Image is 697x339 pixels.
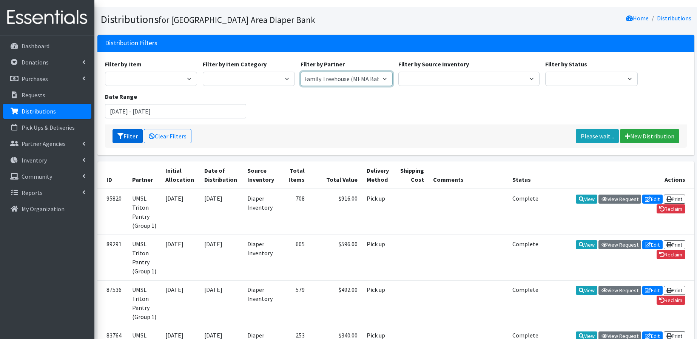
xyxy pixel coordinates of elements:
a: View Request [598,195,641,204]
td: 95820 [97,189,128,235]
td: Diaper Inventory [243,189,280,235]
a: View [576,240,597,249]
a: Requests [3,87,91,103]
p: Pick Ups & Deliveries [22,124,75,131]
a: Donations [3,55,91,70]
p: Purchases [22,75,48,83]
td: 708 [280,189,309,235]
a: Reports [3,185,91,200]
td: [DATE] [200,280,243,326]
td: $916.00 [309,189,362,235]
th: Actions [543,161,694,189]
a: Print [664,286,685,295]
th: Partner [128,161,161,189]
td: [DATE] [161,189,200,235]
a: Distributions [3,104,91,119]
a: View [576,195,597,204]
a: View Request [598,240,641,249]
a: View [576,286,597,295]
td: Pick up [362,235,395,280]
a: Pick Ups & Deliveries [3,120,91,135]
th: Total Value [309,161,362,189]
td: Complete [508,189,543,235]
td: [DATE] [200,235,243,280]
td: Pick up [362,280,395,326]
a: Inventory [3,153,91,168]
p: My Organization [22,205,65,213]
td: $492.00 [309,280,362,326]
label: Filter by Status [545,60,587,69]
a: Edit [642,240,663,249]
th: Date of Distribution [200,161,243,189]
label: Filter by Item [105,60,142,69]
a: Dashboard [3,38,91,54]
label: Filter by Item Category [203,60,267,69]
th: ID [97,161,128,189]
p: Dashboard [22,42,49,50]
td: UMSL Triton Pantry (Group 1) [128,235,161,280]
td: Complete [508,280,543,326]
p: Community [22,173,52,180]
td: UMSL Triton Pantry (Group 1) [128,280,161,326]
td: $596.00 [309,235,362,280]
a: Print [664,195,685,204]
p: Partner Agencies [22,140,66,147]
a: Reclaim [657,250,685,259]
td: 579 [280,280,309,326]
a: View Request [598,286,641,295]
th: Initial Allocation [161,161,200,189]
h1: Distributions [100,13,393,26]
label: Filter by Partner [301,60,345,69]
td: Diaper Inventory [243,280,280,326]
th: Comments [429,161,508,189]
th: Delivery Method [362,161,395,189]
h3: Distribution Filters [105,39,157,47]
td: Pick up [362,189,395,235]
a: Clear Filters [144,129,191,143]
img: HumanEssentials [3,5,91,30]
th: Status [508,161,543,189]
td: 87536 [97,280,128,326]
td: Complete [508,235,543,280]
a: Please wait... [576,129,619,143]
p: Distributions [22,107,56,115]
label: Filter by Source Inventory [398,60,469,69]
p: Inventory [22,156,47,164]
a: Community [3,169,91,184]
td: 605 [280,235,309,280]
label: Date Range [105,92,137,101]
a: Edit [642,286,663,295]
a: Reclaim [657,296,685,305]
button: Filter [113,129,143,143]
a: New Distribution [620,129,679,143]
td: [DATE] [161,280,200,326]
input: January 1, 2011 - December 31, 2011 [105,104,246,118]
td: UMSL Triton Pantry (Group 1) [128,189,161,235]
td: [DATE] [161,235,200,280]
p: Donations [22,58,49,66]
th: Shipping Cost [395,161,429,189]
td: Diaper Inventory [243,235,280,280]
td: 89291 [97,235,128,280]
a: Print [664,240,685,249]
a: Reclaim [657,204,685,213]
td: [DATE] [200,189,243,235]
a: Purchases [3,71,91,86]
th: Total Items [280,161,309,189]
a: Home [626,14,649,22]
p: Requests [22,91,45,99]
a: Distributions [657,14,691,22]
small: for [GEOGRAPHIC_DATA] Area Diaper Bank [159,14,315,25]
a: My Organization [3,201,91,216]
a: Edit [642,195,663,204]
p: Reports [22,189,43,196]
a: Partner Agencies [3,136,91,151]
th: Source Inventory [243,161,280,189]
